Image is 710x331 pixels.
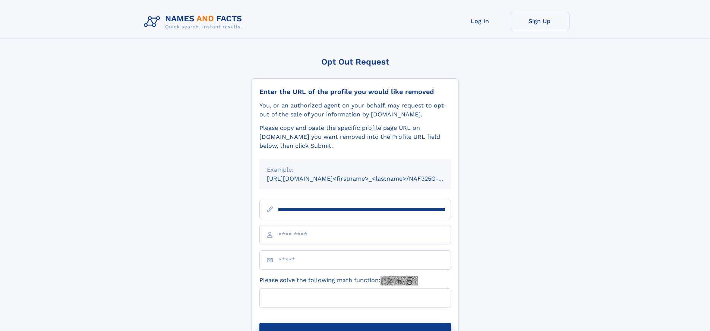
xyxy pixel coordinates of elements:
[252,57,459,66] div: Opt Out Request
[510,12,569,30] a: Sign Up
[450,12,510,30] a: Log In
[259,101,451,119] div: You, or an authorized agent on your behalf, may request to opt-out of the sale of your informatio...
[259,276,418,285] label: Please solve the following math function:
[259,124,451,150] div: Please copy and paste the specific profile page URL on [DOMAIN_NAME] you want removed into the Pr...
[141,12,248,32] img: Logo Names and Facts
[259,88,451,96] div: Enter the URL of the profile you would like removed
[267,165,444,174] div: Example:
[267,175,465,182] small: [URL][DOMAIN_NAME]<firstname>_<lastname>/NAF325G-xxxxxxxx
